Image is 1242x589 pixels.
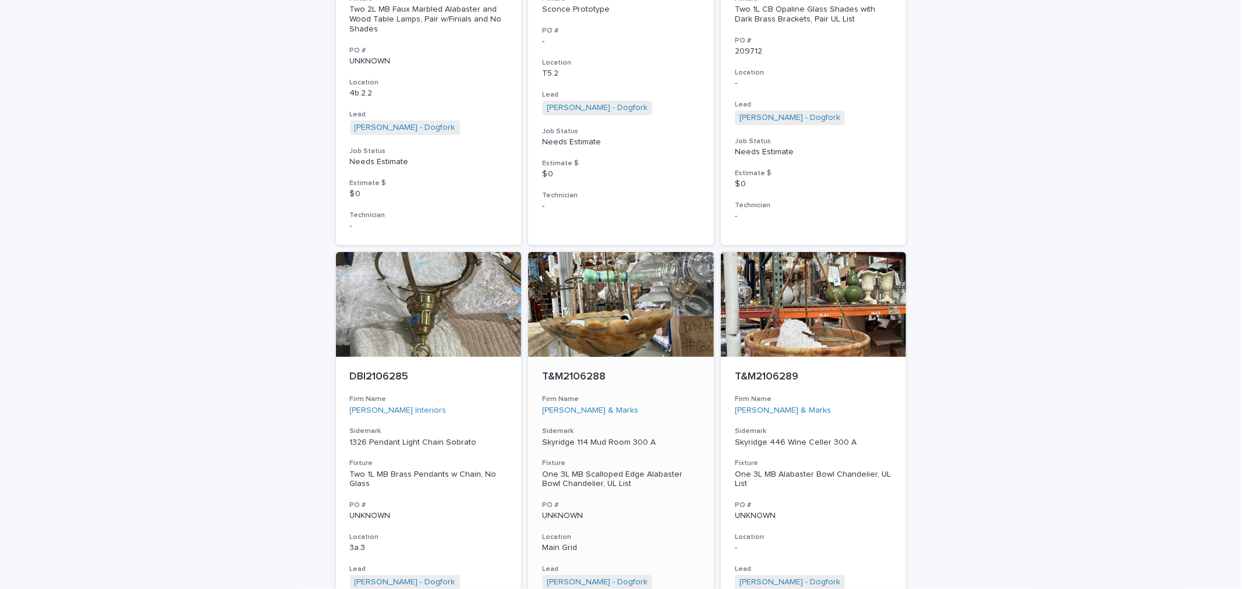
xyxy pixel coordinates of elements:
p: - [735,211,893,221]
p: UNKNOWN [542,511,700,521]
h3: Lead [542,90,700,100]
h3: PO # [350,46,508,55]
p: DBI2106285 [350,371,508,384]
h3: Lead [350,565,508,574]
div: Two 1L CB Opaline Glass Shades with Dark Brass Brackets, Pair UL List [735,5,893,24]
h3: Lead [735,100,893,109]
p: - [735,79,893,88]
p: Needs Estimate [542,137,700,147]
h3: PO # [350,501,508,510]
h3: Estimate $ [350,179,508,188]
a: [PERSON_NAME] Interiors [350,406,447,416]
h3: Location [350,78,508,87]
div: One 3L MB Alabaster Bowl Chandelier, UL List [735,470,893,489]
p: - [735,543,893,553]
p: T5.2 [542,69,700,79]
p: Skyridge 114 Mud Room 300 A [542,438,700,448]
a: [PERSON_NAME] - Dogfork [547,103,647,113]
div: Two 2L MB Faux Marbled Alabaster and Wood Table Lamps, Pair w/Finials and No Shades [350,5,508,34]
h3: PO # [542,501,700,510]
a: [PERSON_NAME] - Dogfork [355,577,455,587]
p: Skyridge 446 Wine Celler 300 A [735,438,893,448]
div: One 3L MB Scalloped Edge Alabaster Bowl Chandelier, UL List [542,470,700,489]
h3: PO # [735,501,893,510]
p: $ 0 [350,189,508,199]
h3: Job Status [542,127,700,136]
h3: Sidemark [350,427,508,436]
p: 4b.2.2 [350,88,508,98]
div: Sconce Prototype [542,5,700,15]
h3: Sidemark [542,427,700,436]
p: Needs Estimate [350,157,508,167]
h3: Location [735,533,893,542]
h3: Technician [735,201,893,210]
p: 3a.3 [350,543,508,553]
h3: Lead [542,565,700,574]
p: - [542,201,700,211]
h3: Fixture [350,459,508,468]
h3: Fixture [735,459,893,468]
p: UNKNOWN [350,511,508,521]
a: [PERSON_NAME] - Dogfork [547,577,647,587]
p: $ 0 [542,169,700,179]
h3: Firm Name [350,395,508,404]
a: [PERSON_NAME] - Dogfork [739,577,840,587]
p: T&M2106288 [542,371,700,384]
h3: Technician [350,211,508,220]
a: [PERSON_NAME] - Dogfork [739,113,840,123]
p: 209712 [735,47,893,56]
h3: Lead [350,110,508,119]
a: [PERSON_NAME] - Dogfork [355,123,455,133]
h3: Location [542,58,700,68]
h3: Location [350,533,508,542]
p: T&M2106289 [735,371,893,384]
h3: Technician [542,191,700,200]
h3: Location [735,68,893,77]
h3: Sidemark [735,427,893,436]
p: Needs Estimate [735,147,893,157]
h3: PO # [735,36,893,45]
p: 1326 Pendant Light Chain Sobrato [350,438,508,448]
h3: Location [542,533,700,542]
h3: Job Status [350,147,508,156]
h3: Lead [735,565,893,574]
h3: Fixture [542,459,700,468]
div: Two 1L MB Brass Pendants w Chain, No Glass [350,470,508,489]
a: [PERSON_NAME] & Marks [735,406,831,416]
p: UNKNOWN [350,56,508,66]
h3: Estimate $ [542,159,700,168]
h3: Firm Name [542,395,700,404]
h3: Firm Name [735,395,893,404]
h3: PO # [542,26,700,36]
h3: Job Status [735,137,893,146]
p: - [350,221,508,231]
p: UNKNOWN [735,511,893,521]
p: - [542,37,700,47]
h3: Estimate $ [735,169,893,178]
p: $ 0 [735,179,893,189]
a: [PERSON_NAME] & Marks [542,406,638,416]
p: Main Grid [542,543,700,553]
